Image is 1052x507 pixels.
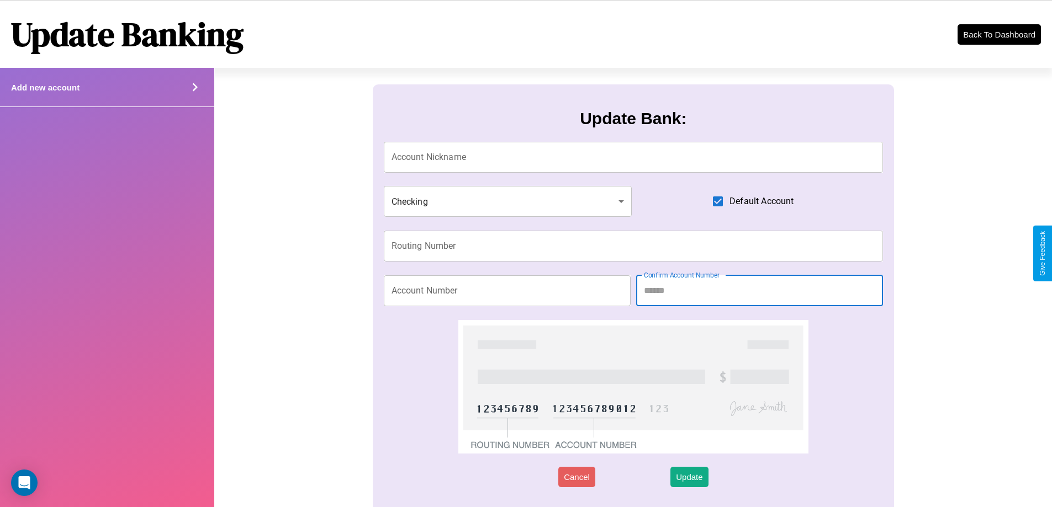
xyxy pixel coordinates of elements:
[644,270,720,280] label: Confirm Account Number
[458,320,808,453] img: check
[958,24,1041,45] button: Back To Dashboard
[11,83,80,92] h4: Add new account
[580,109,686,128] h3: Update Bank:
[11,12,244,57] h1: Update Banking
[558,467,595,487] button: Cancel
[384,186,632,217] div: Checking
[670,467,708,487] button: Update
[729,195,794,208] span: Default Account
[11,469,38,496] div: Open Intercom Messenger
[1039,231,1046,276] div: Give Feedback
